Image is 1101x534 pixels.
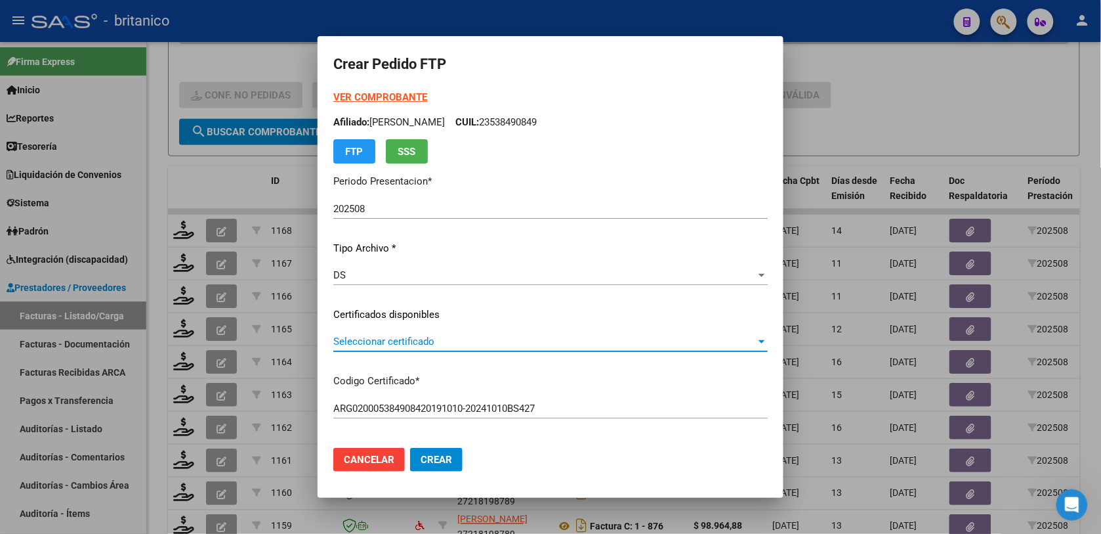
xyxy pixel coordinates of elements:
[398,146,416,158] span: SSS
[333,336,756,347] span: Seleccionar certificado
[333,269,346,281] span: DS
[410,448,463,472] button: Crear
[333,91,427,103] a: VER COMPROBANTE
[455,116,479,128] span: CUIL:
[333,115,768,130] p: [PERSON_NAME] 23538490849
[333,52,768,77] h2: Crear Pedido FTP
[333,307,768,323] p: Certificados disponibles
[333,174,768,189] p: Periodo Presentacion
[333,116,369,128] span: Afiliado:
[386,139,428,164] button: SSS
[333,374,768,389] p: Codigo Certificado
[333,139,375,164] button: FTP
[333,448,405,472] button: Cancelar
[1056,489,1088,521] iframe: Intercom live chat
[421,454,452,466] span: Crear
[333,241,768,256] p: Tipo Archivo *
[346,146,364,158] span: FTP
[344,454,394,466] span: Cancelar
